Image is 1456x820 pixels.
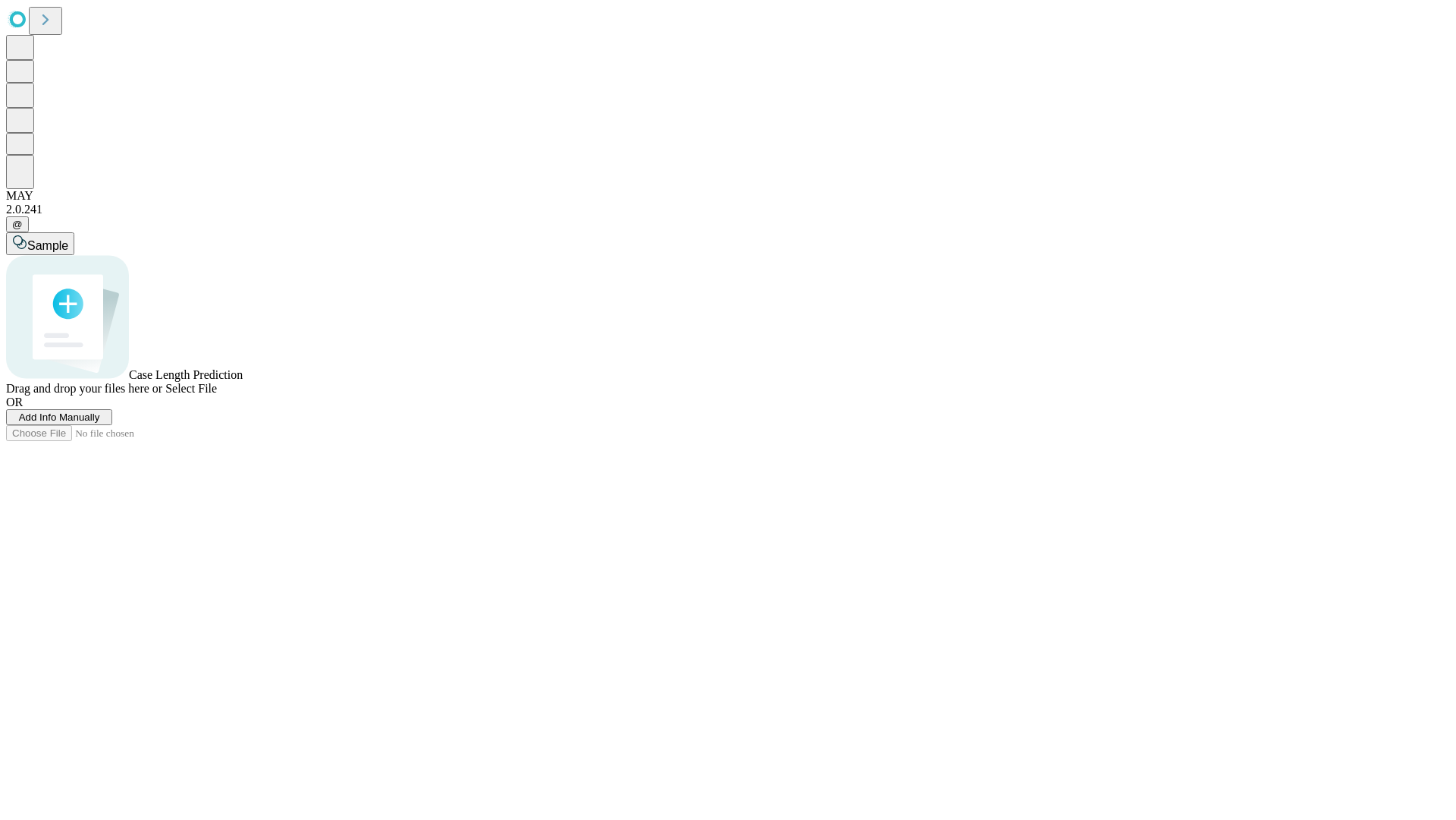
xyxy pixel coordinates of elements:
span: Add Info Manually [19,412,100,423]
button: @ [6,216,29,232]
div: 2.0.241 [6,203,1450,216]
button: Add Info Manually [6,409,112,425]
button: Sample [6,232,74,255]
span: OR [6,396,23,408]
span: Drag and drop your files here or [6,382,162,395]
span: Case Length Prediction [129,368,243,381]
span: @ [12,219,23,230]
span: Sample [27,239,68,252]
div: MAY [6,189,1450,203]
span: Select File [165,382,217,395]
